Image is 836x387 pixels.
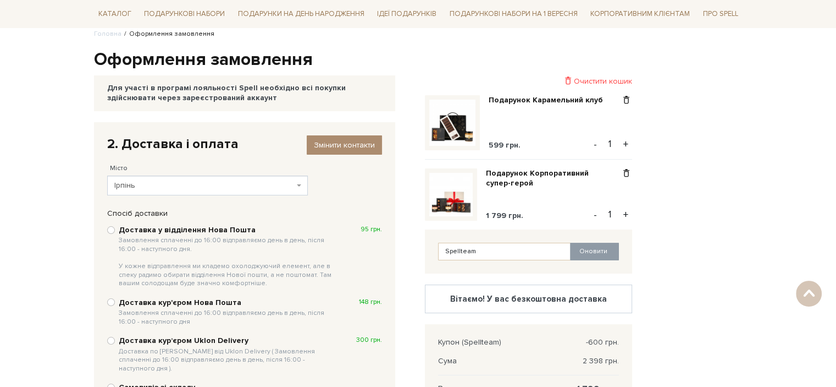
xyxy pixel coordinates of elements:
[119,236,338,288] span: Замовлення сплаченні до 16:00 відправляємо день в день, після 16:00 - наступного дня. У кожне від...
[373,6,441,23] a: Ідеї подарунків
[590,206,601,223] button: -
[314,140,375,150] span: Змінити контакти
[590,136,601,152] button: -
[102,209,387,219] div: Спосіб доставки
[486,168,621,188] a: Подарунок Корпоративний супер-герой
[438,337,501,347] span: Купон (Spellteam)
[619,206,632,223] button: +
[119,336,338,373] b: Доставка курʼєром Uklon Delivery
[429,100,475,146] img: Подарунок Карамельний клуб
[119,225,338,288] b: Доставка у відділення Нова Пошта
[356,336,382,345] span: 300 грн.
[489,140,521,150] span: 599 грн.
[107,176,308,195] span: Ірпінь
[438,356,457,366] span: Сума
[619,136,632,152] button: +
[583,356,619,366] span: 2 398 грн.
[489,95,611,105] a: Подарунок Карамельний клуб
[140,6,229,23] a: Подарункові набори
[94,30,121,38] a: Головна
[119,309,338,326] span: Замовлення сплаченні до 16:00 відправляємо день в день, після 16:00 - наступного дня
[121,29,214,39] li: Оформлення замовлення
[361,225,382,234] span: 95 грн.
[570,243,619,260] button: Оновити
[425,76,632,86] div: Очистити кошик
[107,83,382,103] div: Для участі в програмі лояльності Spell необхідно всі покупки здійснювати через зареєстрований акк...
[94,6,136,23] a: Каталог
[586,337,619,347] span: -600 грн.
[445,4,582,23] a: Подарункові набори на 1 Вересня
[586,4,694,23] a: Корпоративним клієнтам
[119,298,338,326] b: Доставка кур'єром Нова Пошта
[486,211,523,220] span: 1 799 грн.
[114,180,294,191] span: Ірпінь
[110,163,128,173] label: Місто
[94,48,743,72] h1: Оформлення замовлення
[429,173,473,216] img: Подарунок Корпоративний супер-герой
[359,298,382,307] span: 148 грн.
[107,135,382,152] div: 2. Доставка і оплата
[438,243,571,260] input: Введіть код купона
[119,347,338,373] span: Доставка по [PERSON_NAME] від Uklon Delivery ( Замовлення сплаченні до 16:00 відправляємо день в ...
[234,6,369,23] a: Подарунки на День народження
[434,294,623,304] div: Вітаємо! У вас безкоштовна доставка
[699,6,743,23] a: Про Spell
